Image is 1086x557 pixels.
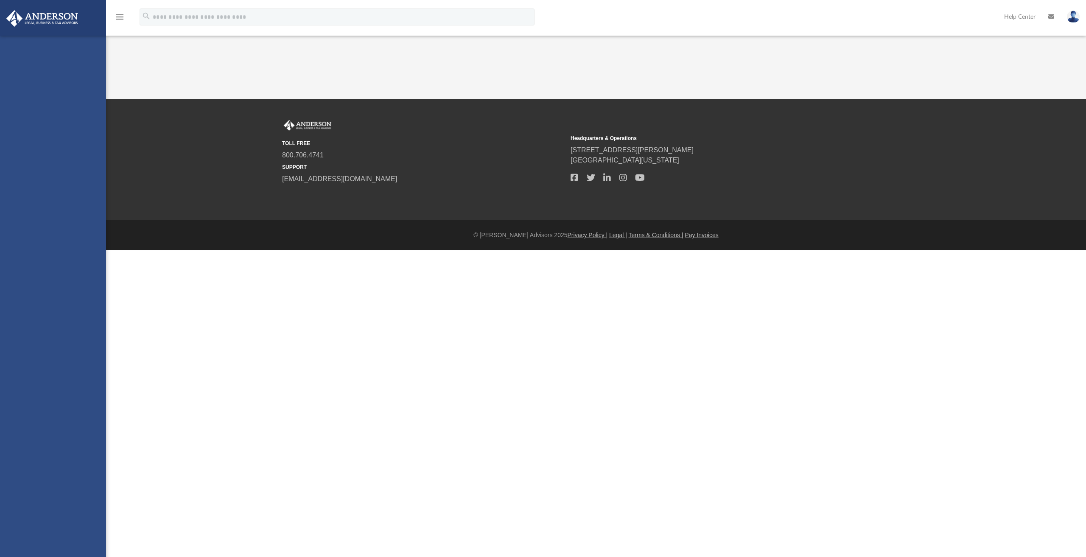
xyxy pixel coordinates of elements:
img: Anderson Advisors Platinum Portal [282,120,333,131]
a: menu [115,16,125,22]
a: [STREET_ADDRESS][PERSON_NAME] [571,146,694,154]
img: User Pic [1067,11,1080,23]
i: menu [115,12,125,22]
div: © [PERSON_NAME] Advisors 2025 [106,231,1086,240]
small: TOLL FREE [282,140,565,147]
a: Privacy Policy | [568,232,608,238]
a: Legal | [609,232,627,238]
small: Headquarters & Operations [571,134,853,142]
a: [EMAIL_ADDRESS][DOMAIN_NAME] [282,175,397,182]
a: [GEOGRAPHIC_DATA][US_STATE] [571,157,679,164]
a: Terms & Conditions | [629,232,683,238]
img: Anderson Advisors Platinum Portal [4,10,81,27]
a: Pay Invoices [685,232,718,238]
i: search [142,11,151,21]
a: 800.706.4741 [282,151,324,159]
small: SUPPORT [282,163,565,171]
